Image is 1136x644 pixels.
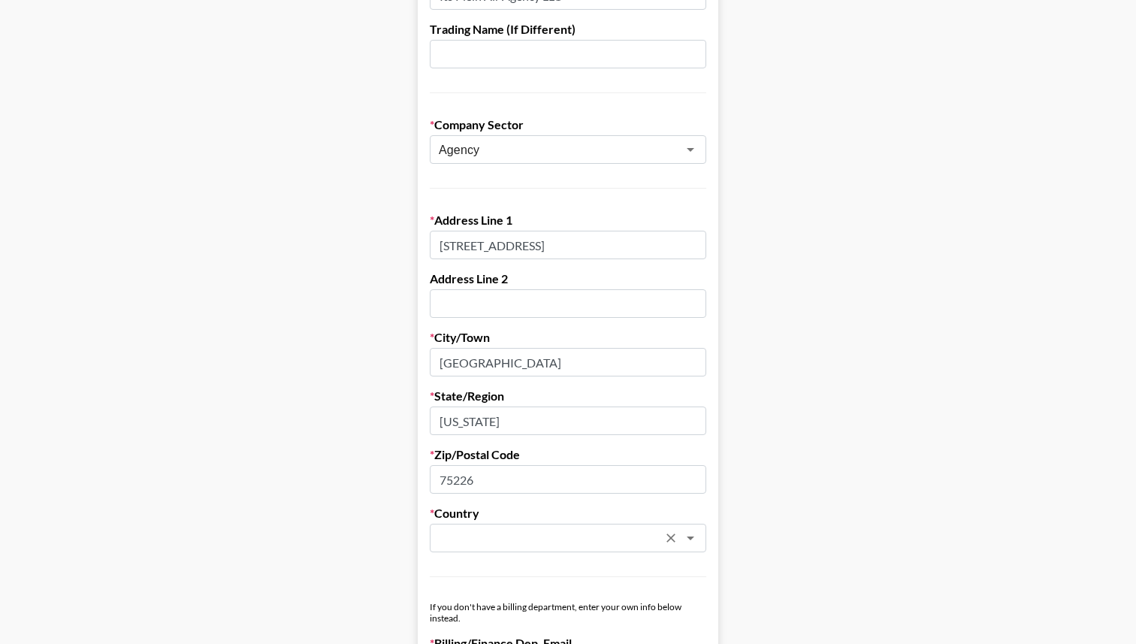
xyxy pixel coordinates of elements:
[430,271,706,286] label: Address Line 2
[680,139,701,160] button: Open
[430,447,706,462] label: Zip/Postal Code
[430,601,706,624] div: If you don't have a billing department, enter your own info below instead.
[430,213,706,228] label: Address Line 1
[430,330,706,345] label: City/Town
[660,528,681,549] button: Clear
[430,22,706,37] label: Trading Name (If Different)
[430,506,706,521] label: Country
[680,528,701,549] button: Open
[430,117,706,132] label: Company Sector
[430,389,706,404] label: State/Region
